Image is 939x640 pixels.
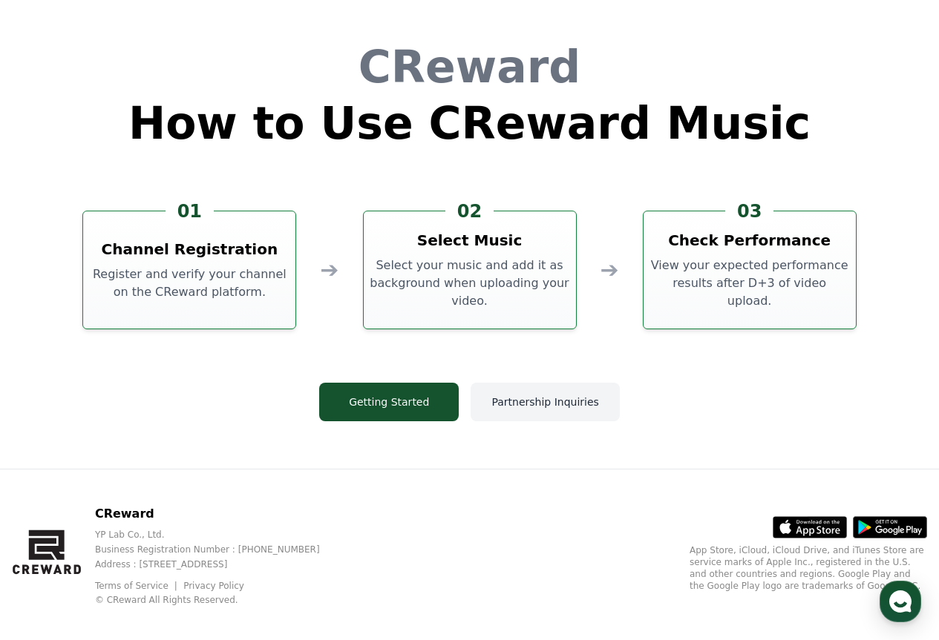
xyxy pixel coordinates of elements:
[89,265,289,301] p: Register and verify your channel on the CReward platform.
[183,581,244,591] a: Privacy Policy
[471,383,619,421] button: Partnership Inquiries
[166,199,214,223] div: 01
[668,230,831,251] h3: Check Performance
[123,493,167,505] span: Messages
[220,492,256,504] span: Settings
[38,492,64,504] span: Home
[95,558,344,570] p: Address : [STREET_ADDRESS]
[370,257,570,310] p: Select your music and add it as background when uploading your video.
[445,199,494,223] div: 02
[725,199,773,223] div: 03
[320,257,338,283] div: ➔
[95,594,344,606] p: © CReward All Rights Reserved.
[95,581,180,591] a: Terms of Service
[192,470,285,507] a: Settings
[95,544,344,555] p: Business Registration Number : [PHONE_NUMBER]
[128,44,811,89] h1: CReward
[128,101,811,145] h1: How to Use CReward Music
[95,505,344,523] p: CReward
[4,470,98,507] a: Home
[690,544,927,592] p: App Store, iCloud, iCloud Drive, and iTunes Store are service marks of Apple Inc., registered in ...
[650,257,850,310] p: View your expected performance results after D+3 of video upload.
[98,470,192,507] a: Messages
[601,257,619,283] div: ➔
[319,383,459,421] button: Getting Started
[102,239,278,260] h3: Channel Registration
[417,230,523,251] h3: Select Music
[95,529,344,541] p: YP Lab Co., Ltd.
